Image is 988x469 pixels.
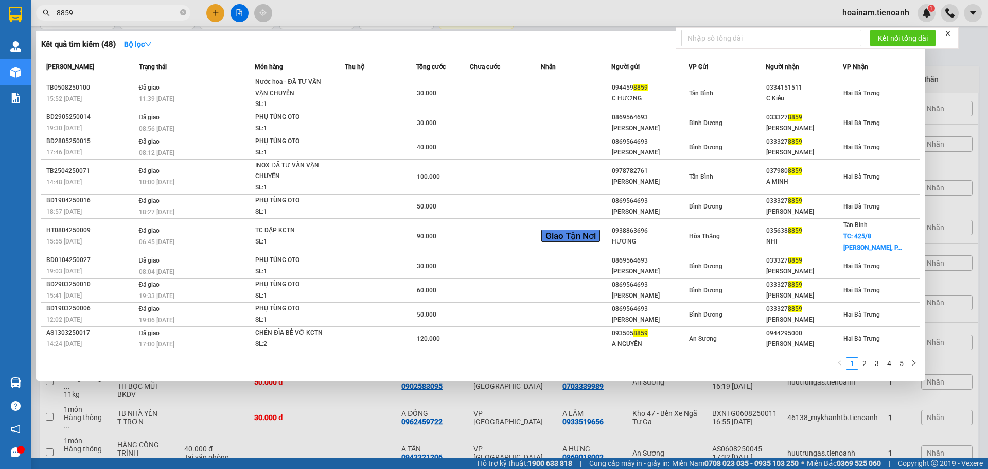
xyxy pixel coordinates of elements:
span: 8859 [788,281,802,288]
span: VP Gửi [689,63,708,71]
div: Ngày gửi: 18:17 [DATE] [53,21,150,33]
div: SL: 1 [255,147,332,159]
a: 3 [871,358,883,369]
span: 0 [90,70,94,78]
li: 3 [871,357,883,370]
span: Bình Dương [689,311,722,318]
div: 0978782761 [612,166,688,177]
span: Món hàng [255,63,283,71]
img: warehouse-icon [10,67,21,78]
span: 8859 [788,114,802,121]
div: 0869564693 [612,136,688,147]
span: 100.000 [417,173,440,180]
img: logo.jpg [5,5,46,46]
span: [PERSON_NAME] [46,63,94,71]
img: solution-icon [10,93,21,103]
span: message [11,447,21,457]
span: 30.000 [417,119,436,127]
span: 8859 [788,197,802,204]
div: SL: 1 [255,99,332,110]
div: SL: 1 [255,206,332,218]
span: Đã giao [139,114,160,121]
span: Tân Bình [689,173,713,180]
span: Hai Bà Trưng [843,311,880,318]
div: [PERSON_NAME] [612,206,688,217]
div: 094459 [612,82,688,93]
li: 5 [895,357,908,370]
span: Chưa cước [470,63,500,71]
div: SL: 1 [255,266,332,277]
div: [PERSON_NAME] [766,147,842,158]
span: Bình Dương [689,203,722,210]
div: 033327 [766,112,842,123]
div: 033327 [766,255,842,266]
button: left [834,357,846,370]
span: 17:00 [DATE] [139,341,174,348]
span: 19:33 [DATE] [139,292,174,300]
span: 15:41 [DATE] [46,292,82,299]
div: [PERSON_NAME] [612,123,688,134]
span: Đã giao [139,197,160,204]
span: 50.000 [417,311,436,318]
span: Đã giao [139,84,160,91]
span: 60.000 [417,287,436,294]
div: NHI [766,236,842,247]
span: Đã giao [139,227,160,234]
div: HT0804250009 [46,225,136,236]
span: Đã giao [139,305,160,312]
span: VP Nhận [843,63,868,71]
div: TC DẬP KCTN [255,225,332,236]
span: 8859 [788,257,802,264]
a: 1 [846,358,858,369]
span: TC: 425/8 [PERSON_NAME], P... [843,233,902,251]
button: Bộ lọcdown [116,36,160,53]
span: 15:55 [DATE] [46,238,82,245]
div: BD2905250014 [46,112,136,123]
span: 17:46 [DATE] [46,149,82,156]
span: 19:06 [DATE] [139,317,174,324]
div: [PERSON_NAME] [766,290,842,301]
h3: Kết quả tìm kiếm ( 48 ) [41,39,116,50]
span: down [145,41,152,48]
span: A MINH [24,59,49,67]
span: 19:30 [DATE] [46,125,82,132]
div: PHỤ TÙNG OTO [255,303,332,315]
span: Hai Bà Trưng [843,119,880,127]
span: 19:03 [DATE] [46,268,82,275]
div: BD0104250027 [46,255,136,266]
div: PHỤ TÙNG OTO [255,195,332,206]
div: CR : [41,68,78,91]
div: [PERSON_NAME] [612,177,688,187]
span: 18:27 [DATE] [139,209,174,216]
div: 033327 [766,136,842,147]
span: 40.000 [54,70,76,78]
span: Hòa Thắng [689,233,720,240]
button: right [908,357,920,370]
div: SĐT: [77,46,150,57]
span: 8859 [788,305,802,312]
div: SL: 2 [255,339,332,350]
span: close-circle [180,8,186,18]
span: 8859 [788,138,802,145]
li: 2 [858,357,871,370]
span: Hai Bà Trưng [843,144,880,151]
div: 033327 [766,280,842,290]
span: Kết nối tổng đài [878,32,928,44]
span: question-circle [11,401,21,411]
div: 0869564693 [612,304,688,315]
div: SL: 1 [255,290,332,302]
span: 11:39 [DATE] [139,95,174,102]
div: 0869564693 [612,112,688,123]
span: Hai Bà Trưng [843,335,880,342]
div: CHÉN ĐĨA BỂ VỠ KCTN [255,327,332,339]
div: Nước hoa - ĐÃ TƯ VẤN VẬN CHUYỂN [255,77,332,99]
span: Thu hộ [345,63,364,71]
div: 033327 [766,196,842,206]
span: Đã giao [139,138,160,145]
span: 50.000 [417,203,436,210]
div: C HƯƠNG [612,93,688,104]
span: Trạng thái [139,63,167,71]
div: 0869564693 [612,196,688,206]
span: 10:00 [DATE] [139,179,174,186]
img: warehouse-icon [10,377,21,388]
